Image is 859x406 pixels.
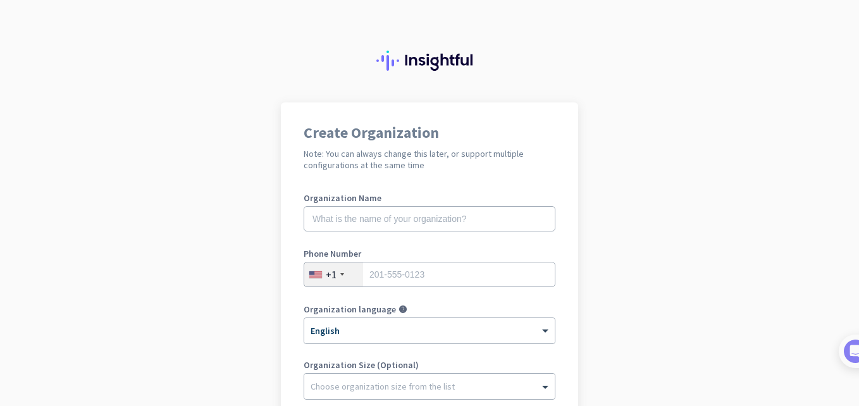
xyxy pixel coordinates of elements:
label: Organization Name [304,194,555,202]
img: Insightful [376,51,483,71]
label: Organization language [304,305,396,314]
label: Phone Number [304,249,555,258]
div: +1 [326,268,337,281]
i: help [399,305,407,314]
label: Organization Size (Optional) [304,360,555,369]
input: What is the name of your organization? [304,206,555,231]
h2: Note: You can always change this later, or support multiple configurations at the same time [304,148,555,171]
h1: Create Organization [304,125,555,140]
input: 201-555-0123 [304,262,555,287]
